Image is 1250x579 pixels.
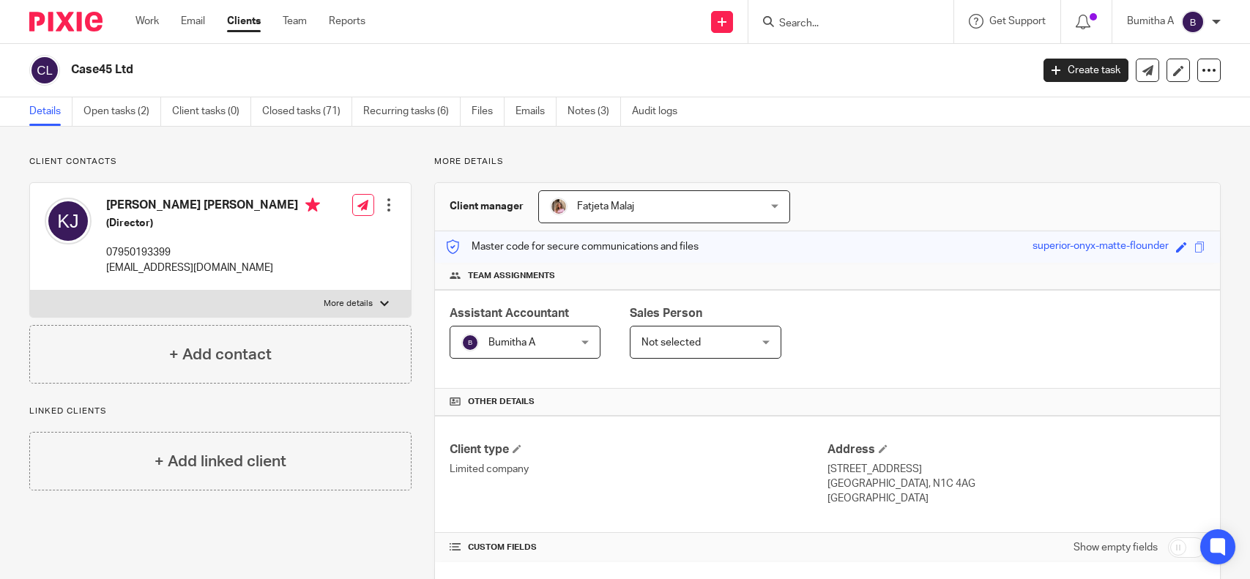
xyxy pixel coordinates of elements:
[29,97,72,126] a: Details
[630,307,702,319] span: Sales Person
[1074,540,1158,555] label: Show empty fields
[29,12,103,31] img: Pixie
[568,97,621,126] a: Notes (3)
[29,156,412,168] p: Client contacts
[577,201,634,212] span: Fatjeta Malaj
[1043,59,1128,82] a: Create task
[329,14,365,29] a: Reports
[827,491,1205,506] p: [GEOGRAPHIC_DATA]
[262,97,352,126] a: Closed tasks (71)
[472,97,505,126] a: Files
[641,337,701,348] span: Not selected
[305,198,320,212] i: Primary
[363,97,461,126] a: Recurring tasks (6)
[172,97,251,126] a: Client tasks (0)
[434,156,1221,168] p: More details
[550,198,568,215] img: MicrosoftTeams-image%20(5).png
[450,442,827,457] h4: Client type
[827,442,1205,457] h4: Address
[461,334,479,351] img: svg%3E
[1033,239,1169,255] div: superior-onyx-matte-flounder
[450,307,569,319] span: Assistant Accountant
[106,245,320,260] p: 07950193399
[632,97,688,126] a: Audit logs
[83,97,161,126] a: Open tasks (2)
[324,298,373,310] p: More details
[827,477,1205,491] p: [GEOGRAPHIC_DATA], N1C 4AG
[827,462,1205,477] p: [STREET_ADDRESS]
[989,16,1046,26] span: Get Support
[45,198,92,244] img: svg%3E
[135,14,159,29] a: Work
[29,406,412,417] p: Linked clients
[450,542,827,553] h4: CUSTOM FIELDS
[450,462,827,477] p: Limited company
[516,97,557,126] a: Emails
[1127,14,1174,29] p: Bumitha A
[283,14,307,29] a: Team
[169,343,272,366] h4: + Add contact
[450,199,524,214] h3: Client manager
[155,450,286,473] h4: + Add linked client
[488,337,535,348] span: Bumitha A
[71,62,831,78] h2: Case45 Ltd
[446,239,699,254] p: Master code for secure communications and files
[468,396,535,408] span: Other details
[468,270,555,282] span: Team assignments
[106,216,320,231] h5: (Director)
[778,18,909,31] input: Search
[1181,10,1205,34] img: svg%3E
[29,55,60,86] img: svg%3E
[181,14,205,29] a: Email
[106,261,320,275] p: [EMAIL_ADDRESS][DOMAIN_NAME]
[106,198,320,216] h4: [PERSON_NAME] [PERSON_NAME]
[227,14,261,29] a: Clients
